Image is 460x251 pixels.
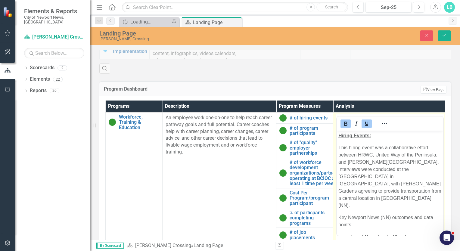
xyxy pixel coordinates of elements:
a: Loading... [120,18,170,26]
a: Workforce, Training & Education [119,114,159,130]
input: Search ClearPoint... [122,2,348,13]
iframe: Intercom live chat [440,231,454,245]
div: [PERSON_NAME] Crossing [99,37,294,41]
a: [PERSON_NAME] Crossing [135,243,191,248]
img: On Target [279,169,287,177]
button: Bold [340,119,351,128]
img: On Target [279,114,287,122]
a: # of workforce development organizations/partners operating at BCIOC at least 1 time per week [290,160,339,186]
a: % of particpants completing programs [290,210,330,226]
p: An employee work one-on-one to help reach career pathway goals and full potential. Career coaches... [166,114,273,156]
div: Landing Page [99,30,294,37]
div: 2 [57,65,67,70]
span: Elements & Reports [24,8,84,15]
a: # of hiring events [290,115,330,121]
img: ClearPoint Strategy [3,7,14,17]
button: Italic [351,119,361,128]
a: Elements [30,76,50,83]
iframe: Rich Text Area [337,131,443,236]
span: Search [325,5,338,9]
div: Landing Page [194,243,223,248]
a: [PERSON_NAME] Crossing [24,34,84,41]
small: City of Newport News, [GEOGRAPHIC_DATA] [24,15,84,25]
a: Cost Per Program/program participant [290,190,330,206]
button: Reveal or hide additional toolbar items [379,119,390,128]
span: By Scorecard [96,243,124,249]
h3: Program Dashboard [104,86,314,92]
img: On Target [279,231,287,239]
img: On Target [279,194,287,202]
a: # of "quality" employer partnerships [290,140,330,156]
img: On Target [109,119,116,126]
button: Search [316,3,347,11]
strong: Event Registrants (Aged [DEMOGRAPHIC_DATA], NN): [14,104,82,116]
img: On Target [279,144,287,151]
img: On Target [279,214,287,222]
div: » [127,242,271,249]
button: Sep-25 [365,2,412,13]
a: Scorecards [30,64,54,71]
a: # of job placements [290,230,330,240]
input: Search Below... [24,48,84,58]
div: Sep-25 [368,4,409,11]
div: 22 [53,77,63,82]
button: LB [444,2,455,13]
div: 20 [50,88,59,93]
a: View Page [421,86,446,94]
button: Underline [362,119,372,128]
div: Landing Page [193,19,240,26]
img: On Target [279,127,287,134]
li: 61 [14,103,105,117]
div: Loading... [130,18,170,26]
a: # of program participants [290,125,330,136]
a: Reports [30,87,47,94]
